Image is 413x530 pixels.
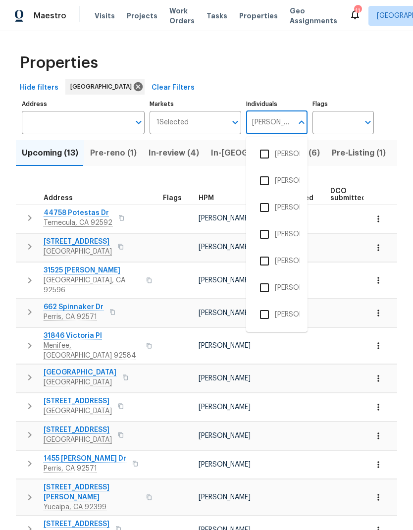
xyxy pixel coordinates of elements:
span: [PERSON_NAME] [199,277,251,284]
span: Projects [127,11,157,21]
button: Open [228,115,242,129]
button: Close [295,115,309,129]
li: [PERSON_NAME] [254,251,300,271]
span: Address [44,195,73,202]
button: Open [132,115,146,129]
input: Search ... [246,111,293,134]
span: DCO submitted [330,188,366,202]
button: Open [361,115,375,129]
span: Hide filters [20,82,58,94]
div: [GEOGRAPHIC_DATA] [65,79,145,95]
button: Hide filters [16,79,62,97]
span: [PERSON_NAME] [199,244,251,251]
span: HPM [199,195,214,202]
span: [PERSON_NAME] [199,310,251,317]
span: Pre-Listing (1) [332,146,386,160]
span: [PERSON_NAME] [199,494,251,501]
button: Clear Filters [148,79,199,97]
span: Upcoming (13) [22,146,78,160]
label: Markets [150,101,242,107]
span: [PERSON_NAME] [199,342,251,349]
li: [PERSON_NAME] [254,197,300,218]
li: [PERSON_NAME] [254,277,300,298]
li: [PERSON_NAME] [254,304,300,325]
label: Flags [312,101,374,107]
span: Properties [20,58,98,68]
span: [PERSON_NAME] [199,215,251,222]
li: [PERSON_NAME] [254,144,300,164]
span: In-[GEOGRAPHIC_DATA] (6) [211,146,320,160]
span: In-review (4) [149,146,199,160]
span: [GEOGRAPHIC_DATA] [70,82,136,92]
div: 11 [354,6,361,16]
span: Visits [95,11,115,21]
li: [PERSON_NAME] [254,170,300,191]
span: Pre-reno (1) [90,146,137,160]
span: Flags [163,195,182,202]
span: [PERSON_NAME] [199,404,251,411]
span: Clear Filters [152,82,195,94]
span: 1 Selected [156,118,189,127]
label: Individuals [246,101,308,107]
span: Maestro [34,11,66,21]
li: [PERSON_NAME] [254,224,300,245]
span: Tasks [206,12,227,19]
span: [PERSON_NAME] [199,461,251,468]
span: Properties [239,11,278,21]
span: Geo Assignments [290,6,337,26]
span: [PERSON_NAME] [199,432,251,439]
label: Address [22,101,145,107]
span: Work Orders [169,6,195,26]
span: [PERSON_NAME] [199,375,251,382]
